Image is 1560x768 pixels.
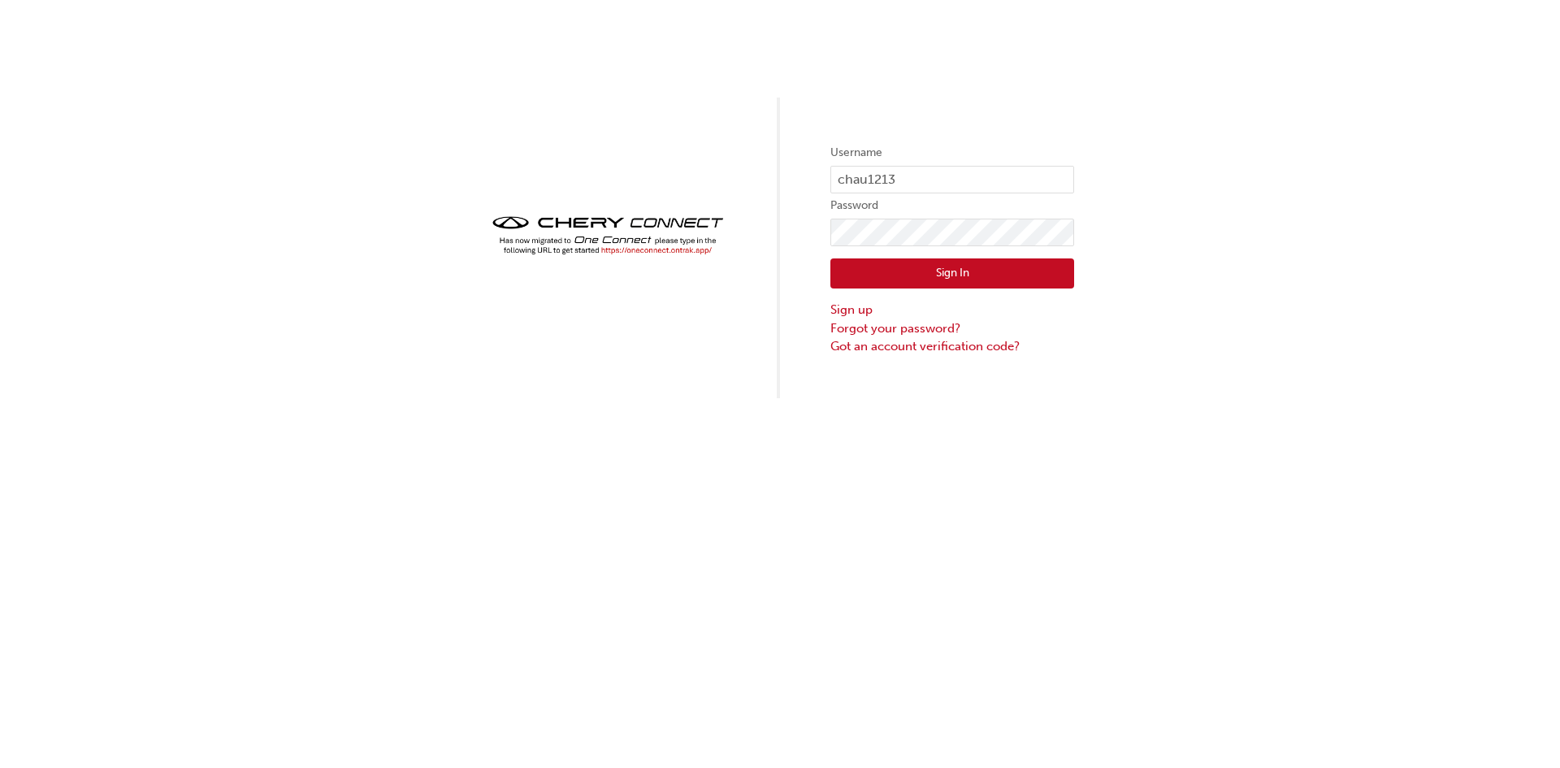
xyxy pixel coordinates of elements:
[830,337,1074,356] a: Got an account verification code?
[830,258,1074,289] button: Sign In
[830,196,1074,215] label: Password
[830,301,1074,319] a: Sign up
[830,166,1074,193] input: Username
[830,319,1074,338] a: Forgot your password?
[486,211,730,259] img: cheryconnect
[830,143,1074,163] label: Username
